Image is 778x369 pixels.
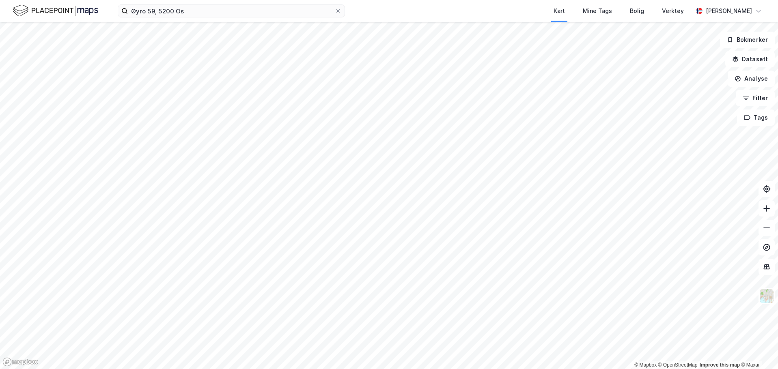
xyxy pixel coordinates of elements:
div: Bolig [630,6,644,16]
img: Z [759,288,774,304]
button: Datasett [725,51,775,67]
img: logo.f888ab2527a4732fd821a326f86c7f29.svg [13,4,98,18]
a: Mapbox homepage [2,357,38,367]
a: OpenStreetMap [658,362,698,368]
div: [PERSON_NAME] [706,6,752,16]
a: Improve this map [700,362,740,368]
div: Kontrollprogram for chat [737,330,778,369]
button: Analyse [728,71,775,87]
div: Verktøy [662,6,684,16]
div: Kart [554,6,565,16]
div: Mine Tags [583,6,612,16]
button: Tags [737,109,775,126]
button: Bokmerker [720,32,775,48]
input: Søk på adresse, matrikkel, gårdeiere, leietakere eller personer [128,5,335,17]
button: Filter [736,90,775,106]
a: Mapbox [634,362,657,368]
iframe: Chat Widget [737,330,778,369]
